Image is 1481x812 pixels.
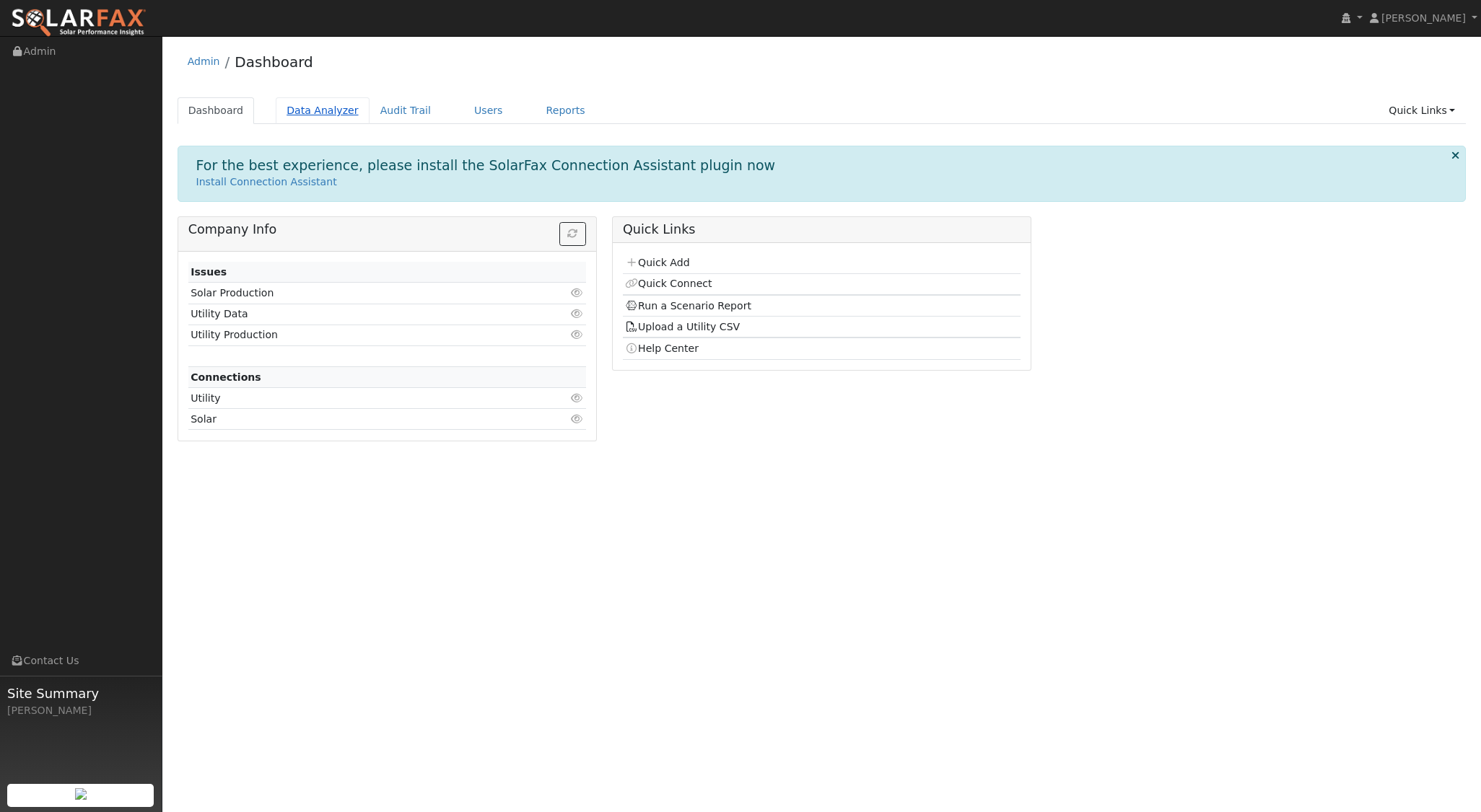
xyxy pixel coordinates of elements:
[571,330,584,340] i: Click to view
[571,288,584,298] i: Click to view
[188,56,220,67] a: Admin
[188,325,522,345] td: Utility Production
[571,393,584,403] i: Click to view
[7,684,154,703] span: Site Summary
[623,222,1021,237] h5: Quick Links
[196,157,776,174] h1: For the best experience, please install the SolarFax Connection Assistant plugin now
[178,97,255,124] a: Dashboard
[625,343,699,354] a: Help Center
[370,97,442,124] a: Audit Trail
[1381,12,1466,24] span: [PERSON_NAME]
[625,300,751,312] a: Run a Scenario Report
[196,176,337,187] a: Install Connection Assistant
[188,304,522,325] td: Utility Data
[191,266,227,278] strong: Issues
[625,321,740,332] a: Upload a Utility CSV
[188,388,522,409] td: Utility
[11,8,147,38] img: SolarFax
[1378,97,1466,124] a: Quick Links
[625,278,712,289] a: Quick Connect
[7,703,154,718] div: [PERSON_NAME]
[536,97,596,124] a: Reports
[75,788,87,800] img: retrieve
[188,409,522,430] td: Solar
[188,283,522,304] td: Solar Production
[463,97,514,124] a: Users
[276,97,370,124] a: Data Analyzer
[191,371,261,383] strong: Connections
[188,222,586,237] h5: Company Info
[571,414,584,424] i: Click to view
[571,309,584,319] i: Click to view
[235,53,313,71] a: Dashboard
[625,257,689,268] a: Quick Add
